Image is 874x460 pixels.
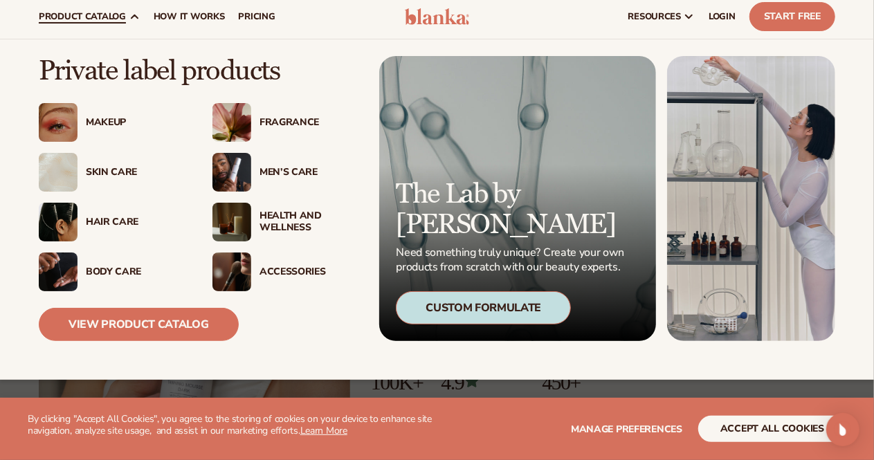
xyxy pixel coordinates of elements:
[396,179,628,240] p: The Lab by [PERSON_NAME]
[154,11,225,22] span: How It Works
[212,103,251,142] img: Pink blooming flower.
[39,153,185,192] a: Cream moisturizer swatch. Skin Care
[39,203,78,241] img: Female hair pulled back with clips.
[826,413,859,446] div: Open Intercom Messenger
[212,252,251,291] img: Female with makeup brush.
[39,252,78,291] img: Male hand applying moisturizer.
[379,56,656,341] a: Microscopic product formula. The Lab by [PERSON_NAME] Need something truly unique? Create your ow...
[628,11,681,22] span: resources
[260,266,358,278] div: Accessories
[300,424,347,437] a: Learn More
[749,2,835,31] a: Start Free
[709,11,736,22] span: LOGIN
[212,252,358,291] a: Female with makeup brush. Accessories
[571,416,682,442] button: Manage preferences
[86,217,185,228] div: Hair Care
[39,153,78,192] img: Cream moisturizer swatch.
[39,56,358,86] p: Private label products
[238,11,275,22] span: pricing
[405,8,470,25] img: logo
[86,167,185,178] div: Skin Care
[39,308,239,341] a: View Product Catalog
[260,117,358,129] div: Fragrance
[212,103,358,142] a: Pink blooming flower. Fragrance
[212,203,358,241] a: Candles and incense on table. Health And Wellness
[86,266,185,278] div: Body Care
[260,210,358,234] div: Health And Wellness
[39,103,78,142] img: Female with glitter eye makeup.
[39,11,126,22] span: product catalog
[212,153,251,192] img: Male holding moisturizer bottle.
[667,56,835,341] img: Female in lab with equipment.
[396,246,628,275] p: Need something truly unique? Create your own products from scratch with our beauty experts.
[212,203,251,241] img: Candles and incense on table.
[698,416,846,442] button: accept all cookies
[39,103,185,142] a: Female with glitter eye makeup. Makeup
[28,414,437,437] p: By clicking "Accept All Cookies", you agree to the storing of cookies on your device to enhance s...
[86,117,185,129] div: Makeup
[212,153,358,192] a: Male holding moisturizer bottle. Men’s Care
[260,167,358,178] div: Men’s Care
[39,252,185,291] a: Male hand applying moisturizer. Body Care
[571,423,682,436] span: Manage preferences
[396,291,571,324] div: Custom Formulate
[39,203,185,241] a: Female hair pulled back with clips. Hair Care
